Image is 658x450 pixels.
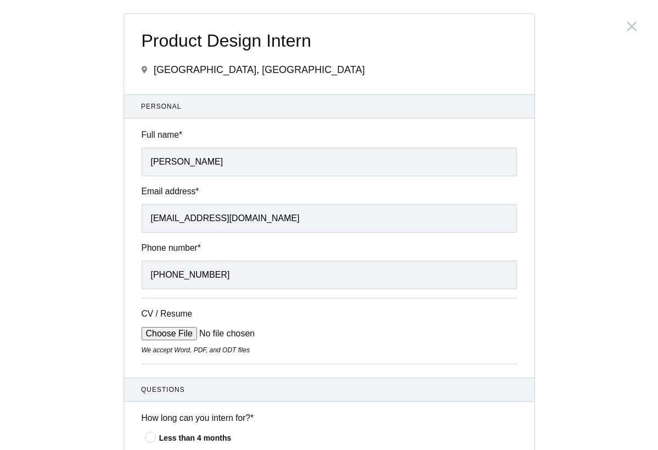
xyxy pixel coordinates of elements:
[142,345,517,355] div: We accept Word, PDF, and ODT files
[141,102,517,111] span: Personal
[142,412,517,424] label: How long can you intern for?
[142,307,224,320] label: CV / Resume
[142,31,517,50] span: Product Design Intern
[142,241,517,254] label: Phone number
[141,385,517,395] span: Questions
[142,128,517,141] label: Full name
[154,64,365,75] span: [GEOGRAPHIC_DATA], [GEOGRAPHIC_DATA]
[159,432,517,444] div: Less than 4 months
[142,185,517,198] label: Email address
